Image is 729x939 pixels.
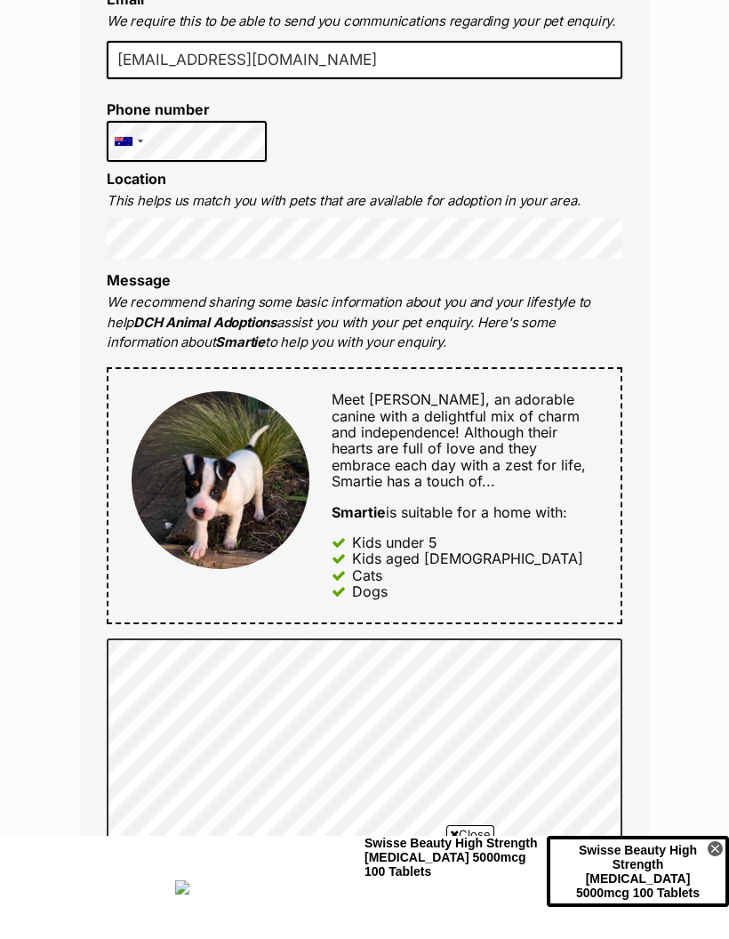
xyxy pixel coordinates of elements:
[107,271,171,289] label: Message
[352,583,388,599] div: Dogs
[132,391,309,569] img: Smartie
[107,293,622,353] p: We recommend sharing some basic information about you and your lifestyle to help assist you with ...
[107,101,267,117] label: Phone number
[332,503,386,521] strong: Smartie
[352,567,382,583] div: Cats
[352,550,583,566] div: Kids aged [DEMOGRAPHIC_DATA]
[133,314,276,331] strong: DCH Animal Adoptions
[107,191,622,212] p: This helps us match you with pets that are available for adoption in your area.
[107,170,166,188] label: Location
[107,12,622,32] p: We require this to be able to send you communications regarding your pet enquiry.
[352,534,437,550] div: Kids under 5
[446,825,494,843] span: Close
[215,333,265,350] strong: Smartie
[332,504,597,520] div: is suitable for a home with:
[332,390,586,490] span: Meet [PERSON_NAME], an adorable canine with a delightful mix of charm and independence! Although ...
[108,122,148,161] div: Australia: +61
